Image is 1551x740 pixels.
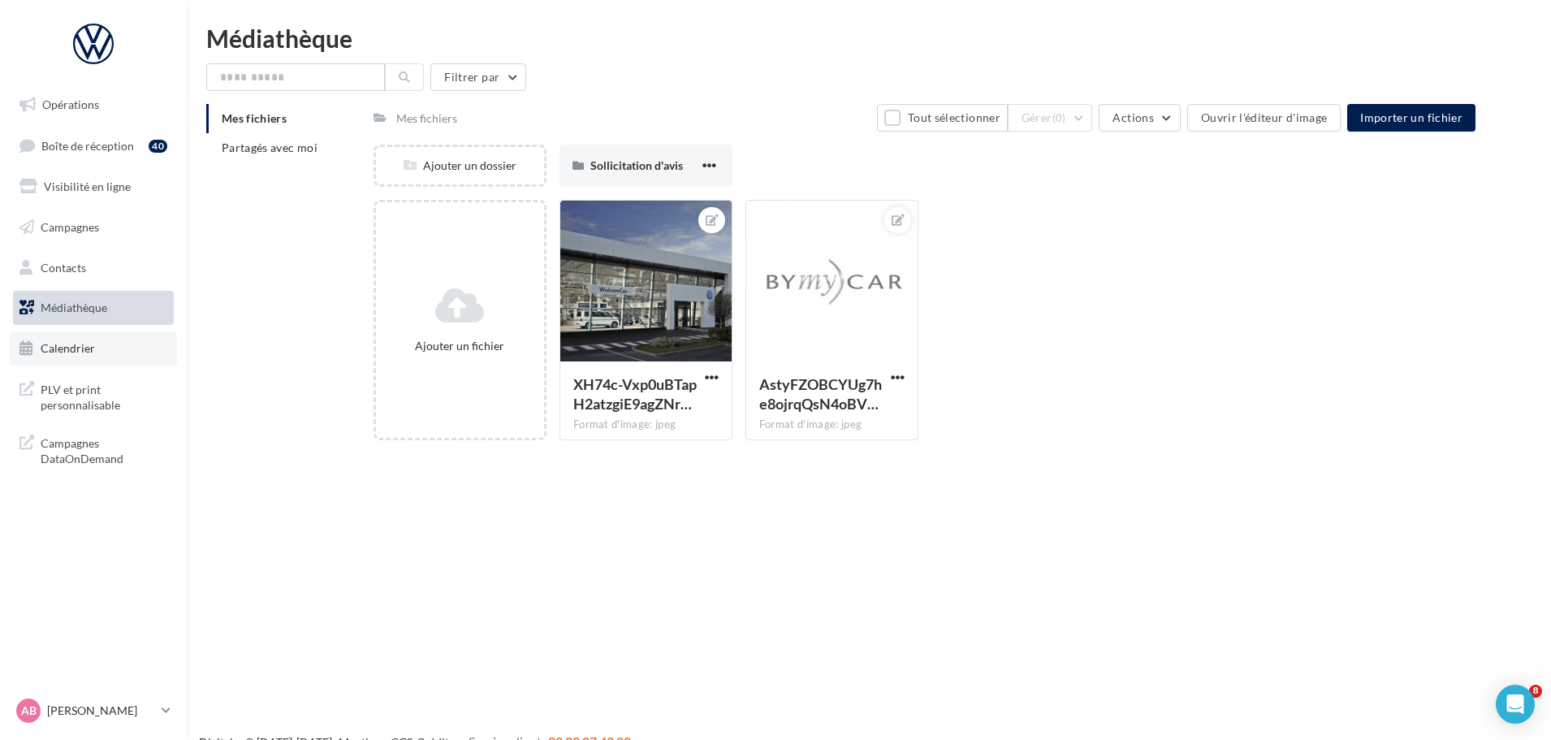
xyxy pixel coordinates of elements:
[41,432,167,467] span: Campagnes DataOnDemand
[1529,685,1542,698] span: 8
[10,251,177,285] a: Contacts
[10,88,177,122] a: Opérations
[10,291,177,325] a: Médiathèque
[206,26,1532,50] div: Médiathèque
[10,210,177,245] a: Campagnes
[1347,104,1475,132] button: Importer un fichier
[1008,104,1093,132] button: Gérer(0)
[1496,685,1535,724] div: Open Intercom Messenger
[149,140,167,153] div: 40
[1052,111,1066,124] span: (0)
[10,426,177,474] a: Campagnes DataOnDemand
[42,97,99,111] span: Opérations
[573,375,697,413] span: XH74c-Vxp0uBTapH2atzgiE9agZNr5kGd8XwfdACTTgimeewoeUbLJhI3H5NxrP5SKQuU366zBDnf9Fw=s0
[376,158,544,174] div: Ajouter un dossier
[222,141,318,154] span: Partagés avec moi
[396,110,457,127] div: Mes fichiers
[1187,104,1341,132] button: Ouvrir l'éditeur d'image
[41,138,134,152] span: Boîte de réception
[41,379,167,413] span: PLV et print personnalisable
[41,301,107,314] span: Médiathèque
[13,695,174,726] a: AB [PERSON_NAME]
[41,220,99,234] span: Campagnes
[222,111,287,125] span: Mes fichiers
[573,418,719,432] div: Format d'image: jpeg
[590,158,683,172] span: Sollicitation d'avis
[21,703,37,719] span: AB
[382,338,538,354] div: Ajouter un fichier
[759,418,905,432] div: Format d'image: jpeg
[44,180,131,193] span: Visibilité en ligne
[41,341,95,355] span: Calendrier
[1112,110,1153,124] span: Actions
[430,63,526,91] button: Filtrer par
[877,104,1007,132] button: Tout sélectionner
[759,375,882,413] span: AstyFZOBCYUg7he8ojrqQsN4oBVarAnSVvgPO-Mv4g3bjypmW351sjS9SofO4043eFA8DBJtWJ7-8bm10g=s0
[47,703,155,719] p: [PERSON_NAME]
[41,260,86,274] span: Contacts
[1099,104,1180,132] button: Actions
[10,128,177,163] a: Boîte de réception40
[10,372,177,420] a: PLV et print personnalisable
[1360,110,1462,124] span: Importer un fichier
[10,170,177,204] a: Visibilité en ligne
[10,331,177,366] a: Calendrier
